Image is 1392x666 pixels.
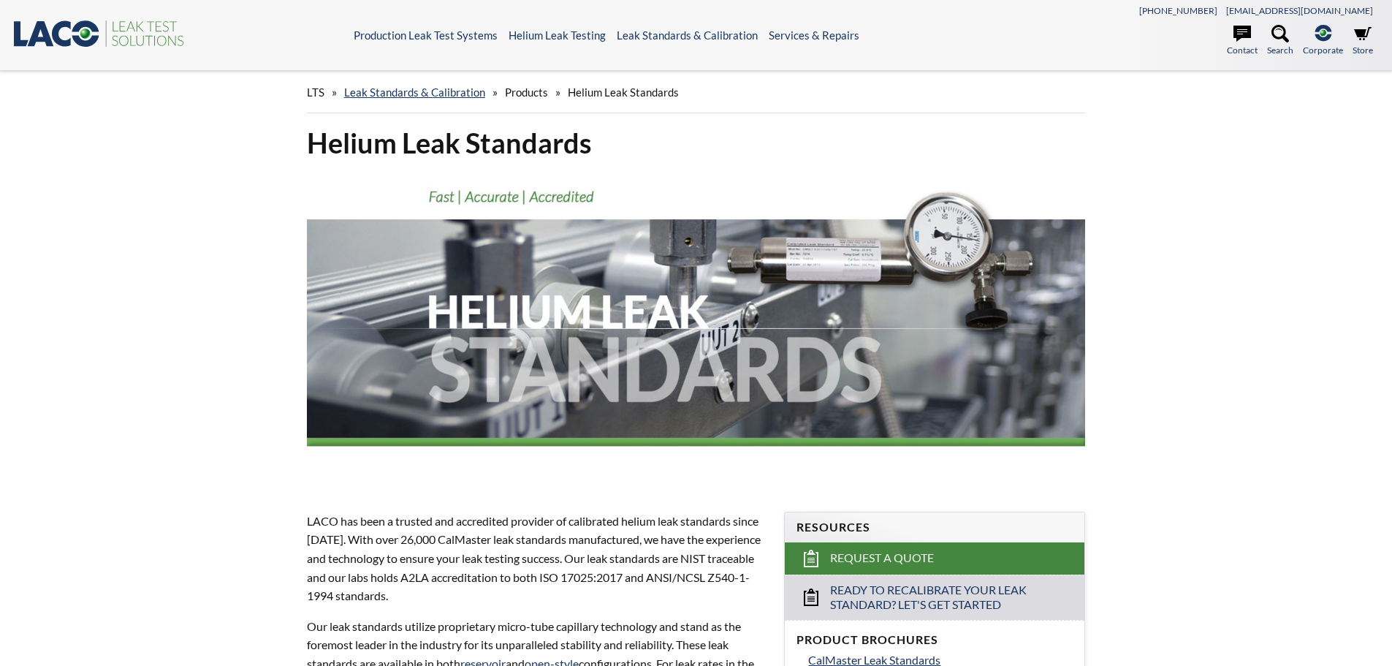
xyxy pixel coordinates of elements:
[830,550,934,566] span: Request a Quote
[1226,5,1373,16] a: [EMAIL_ADDRESS][DOMAIN_NAME]
[307,72,1086,113] div: » » »
[785,542,1084,575] a: Request a Quote
[505,86,548,99] span: Products
[509,29,606,42] a: Helium Leak Testing
[1267,25,1293,57] a: Search
[1139,5,1217,16] a: [PHONE_NUMBER]
[1227,25,1258,57] a: Contact
[796,520,1073,535] h4: Resources
[344,86,485,99] a: Leak Standards & Calibration
[769,29,859,42] a: Services & Repairs
[785,575,1084,621] a: Ready to Recalibrate Your Leak Standard? Let's Get Started
[1353,25,1373,57] a: Store
[617,29,758,42] a: Leak Standards & Calibration
[307,86,324,99] span: LTS
[307,512,767,605] p: LACO has been a trusted and accredited provider of calibrated helium leak standards since [DATE]....
[354,29,498,42] a: Production Leak Test Systems
[307,173,1086,484] img: Helium Leak Standards header
[1303,43,1343,57] span: Corporate
[830,583,1041,613] span: Ready to Recalibrate Your Leak Standard? Let's Get Started
[568,86,679,99] span: Helium Leak Standards
[796,632,1073,648] h4: Product Brochures
[307,125,1086,161] h1: Helium Leak Standards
